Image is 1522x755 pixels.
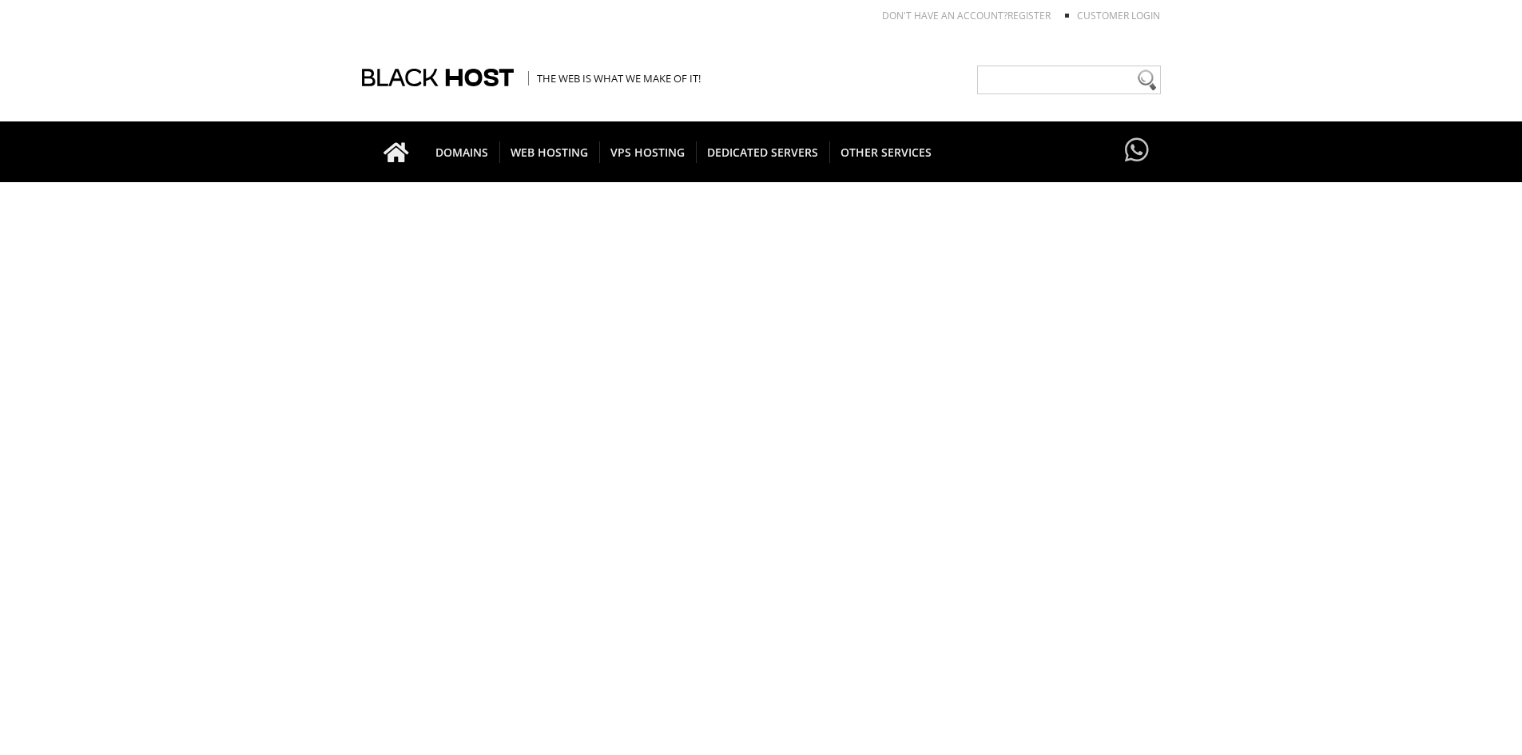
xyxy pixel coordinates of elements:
[499,121,600,182] a: WEB HOSTING
[696,141,830,163] span: DEDICATED SERVERS
[858,9,1051,22] li: Don't have an account?
[424,121,500,182] a: DOMAINS
[1007,9,1051,22] a: REGISTER
[499,141,600,163] span: WEB HOSTING
[977,66,1161,94] input: Need help?
[1077,9,1160,22] a: Customer Login
[528,71,701,85] span: The Web is what we make of it!
[829,121,943,182] a: OTHER SERVICES
[1121,121,1153,181] a: Have questions?
[599,121,697,182] a: VPS HOSTING
[829,141,943,163] span: OTHER SERVICES
[696,121,830,182] a: DEDICATED SERVERS
[599,141,697,163] span: VPS HOSTING
[368,121,425,182] a: Go to homepage
[424,141,500,163] span: DOMAINS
